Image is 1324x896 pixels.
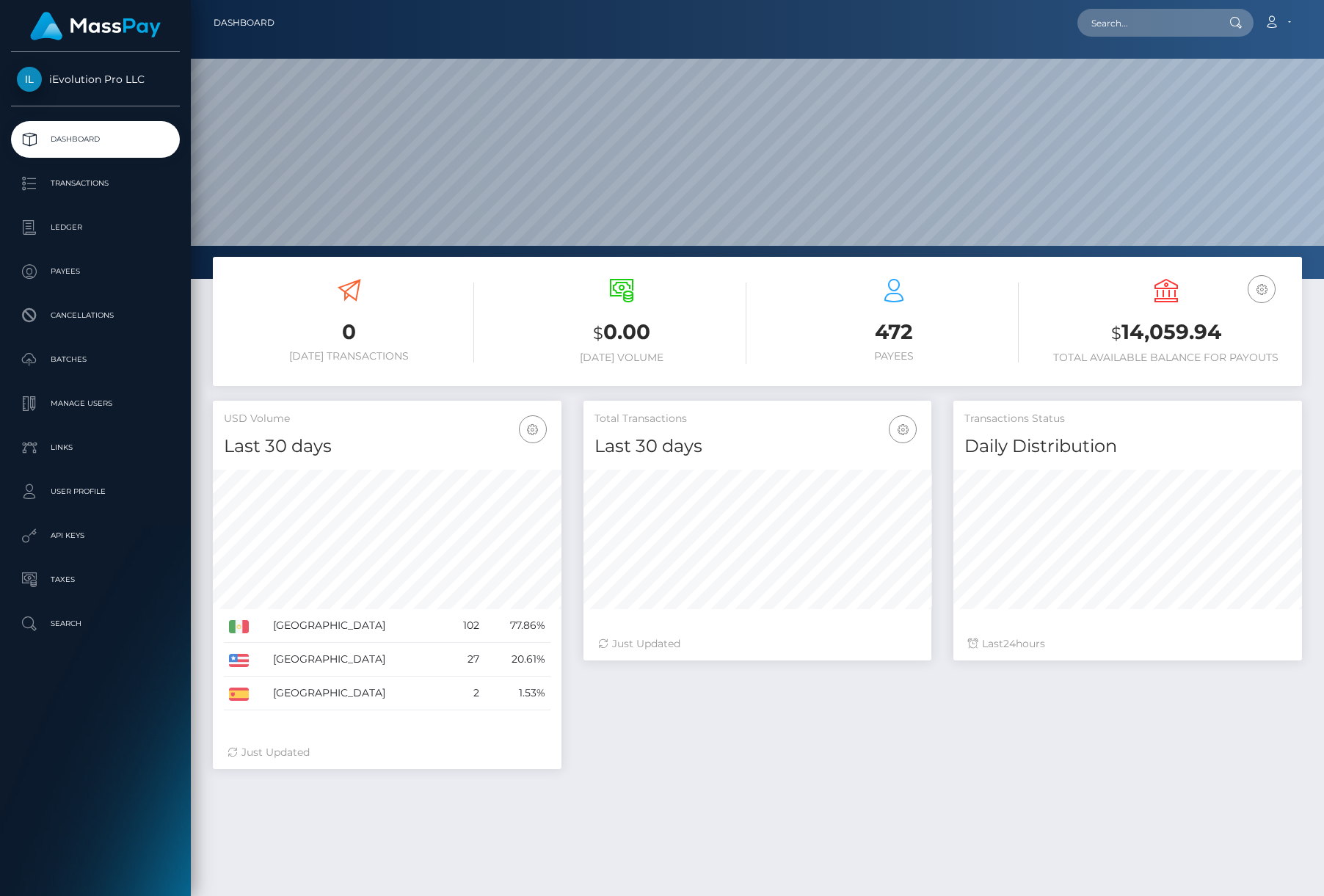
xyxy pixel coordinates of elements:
td: [GEOGRAPHIC_DATA] [268,677,446,710]
a: Cancellations [11,297,180,334]
td: [GEOGRAPHIC_DATA] [268,609,446,643]
p: Transactions [17,172,174,194]
h6: [DATE] Volume [496,352,746,364]
h3: 0.00 [496,318,746,348]
p: Search [17,613,174,635]
a: Batches [11,341,180,378]
p: Links [17,437,174,459]
p: Batches [17,349,174,371]
h3: 0 [224,318,474,346]
a: Transactions [11,165,180,202]
small: $ [1111,323,1121,343]
img: ES.png [229,688,249,701]
img: MassPay Logo [30,12,161,40]
a: Search [11,605,180,642]
p: Cancellations [17,305,174,327]
a: User Profile [11,473,180,510]
h3: 14,059.94 [1041,318,1291,348]
h5: USD Volume [224,412,550,426]
td: 2 [445,677,484,710]
img: iEvolution Pro LLC [17,67,42,92]
p: Manage Users [17,393,174,415]
span: iEvolution Pro LLC [11,73,180,86]
h4: Daily Distribution [964,434,1291,459]
h5: Total Transactions [594,412,921,426]
small: $ [593,323,603,343]
td: 1.53% [484,677,550,710]
a: Manage Users [11,385,180,422]
p: Taxes [17,569,174,591]
a: Payees [11,253,180,290]
a: Dashboard [214,7,274,38]
p: Ledger [17,216,174,238]
p: User Profile [17,481,174,503]
input: Search... [1077,9,1215,37]
td: 102 [445,609,484,643]
td: 77.86% [484,609,550,643]
img: MX.png [229,620,249,633]
p: API Keys [17,525,174,547]
h3: 472 [768,318,1019,346]
a: Ledger [11,209,180,246]
div: Just Updated [228,745,547,760]
p: Payees [17,261,174,283]
h6: Payees [768,350,1019,363]
td: [GEOGRAPHIC_DATA] [268,643,446,677]
div: Just Updated [598,636,917,652]
img: US.png [229,654,249,667]
a: Taxes [11,561,180,598]
td: 20.61% [484,643,550,677]
h4: Last 30 days [224,434,550,459]
h5: Transactions Status [964,412,1291,426]
h4: Last 30 days [594,434,921,459]
a: API Keys [11,517,180,554]
span: 24 [1003,637,1016,650]
td: 27 [445,643,484,677]
a: Links [11,429,180,466]
h6: [DATE] Transactions [224,350,474,363]
h6: Total Available Balance for Payouts [1041,352,1291,364]
p: Dashboard [17,128,174,150]
div: Last hours [968,636,1287,652]
a: Dashboard [11,121,180,158]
